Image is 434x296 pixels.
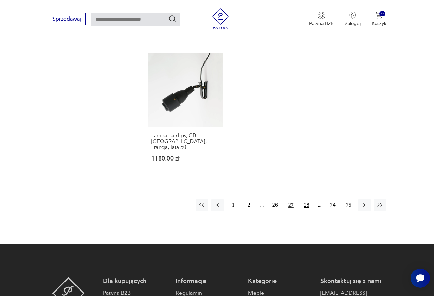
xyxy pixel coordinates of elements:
img: Patyna - sklep z meblami i dekoracjami vintage [210,8,231,29]
h3: Lampa na klips, GB [GEOGRAPHIC_DATA], Francja, lata 50. [151,133,220,150]
p: Informacje [176,277,241,285]
a: Ikona medaluPatyna B2B [309,12,334,27]
button: 0Koszyk [372,12,386,27]
button: 74 [327,199,339,211]
p: Patyna B2B [309,20,334,27]
button: Patyna B2B [309,12,334,27]
button: Sprzedawaj [48,13,86,25]
p: 1180,00 zł [151,156,220,162]
p: Zaloguj [345,20,361,27]
button: 1 [227,199,239,211]
img: Ikonka użytkownika [349,12,356,19]
button: 28 [301,199,313,211]
p: Dla kupujących [103,277,168,285]
button: 75 [342,199,355,211]
p: Kategorie [248,277,314,285]
a: Sprzedawaj [48,17,86,22]
p: Skontaktuj się z nami [320,277,386,285]
button: 2 [243,199,255,211]
div: 0 [379,11,385,17]
img: Ikona koszyka [375,12,382,19]
button: 26 [269,199,281,211]
button: 27 [285,199,297,211]
a: Lampa na klips, GB Paris, Francja, lata 50.Lampa na klips, GB [GEOGRAPHIC_DATA], Francja, lata 50... [148,53,223,175]
p: Koszyk [372,20,386,27]
img: Ikona medalu [318,12,325,19]
button: Szukaj [168,15,177,23]
iframe: Smartsupp widget button [411,269,430,288]
button: Zaloguj [345,12,361,27]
